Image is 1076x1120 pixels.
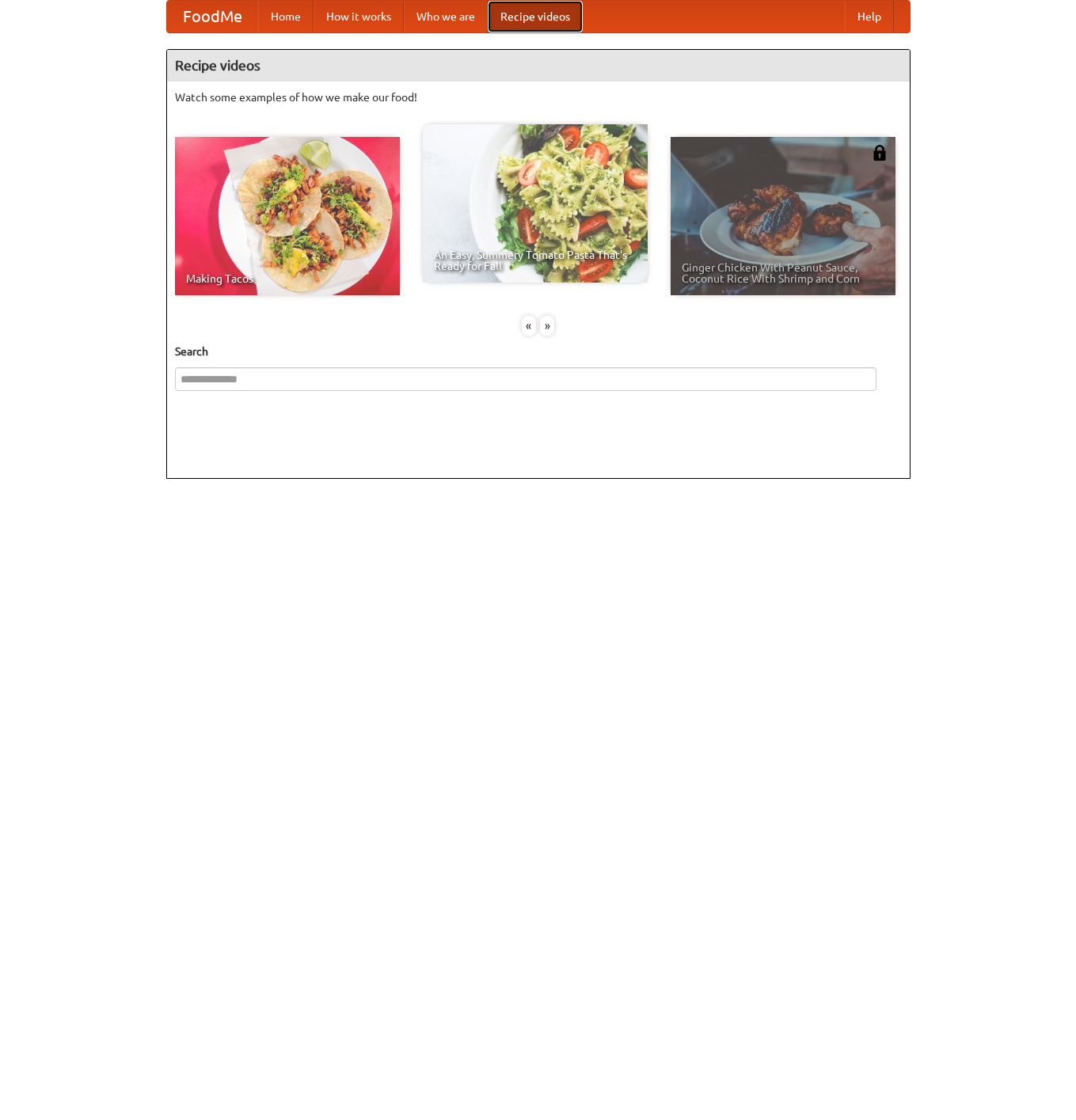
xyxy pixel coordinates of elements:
a: Recipe videos [488,1,583,32]
span: An Easy, Summery Tomato Pasta That's Ready for Fall [434,249,637,271]
a: Home [258,1,314,32]
h4: Recipe videos [167,50,910,82]
p: Watch some examples of how we make our food! [175,89,902,105]
a: Help [845,1,894,32]
span: Making Tacos [186,273,389,284]
a: Making Tacos [175,137,400,295]
a: How it works [314,1,404,32]
div: « [522,316,536,336]
a: An Easy, Summery Tomato Pasta That's Ready for Fall [423,124,648,283]
div: » [540,316,554,336]
img: 483408.png [872,145,888,161]
a: FoodMe [167,1,258,32]
h5: Search [175,344,902,359]
a: Who we are [404,1,488,32]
